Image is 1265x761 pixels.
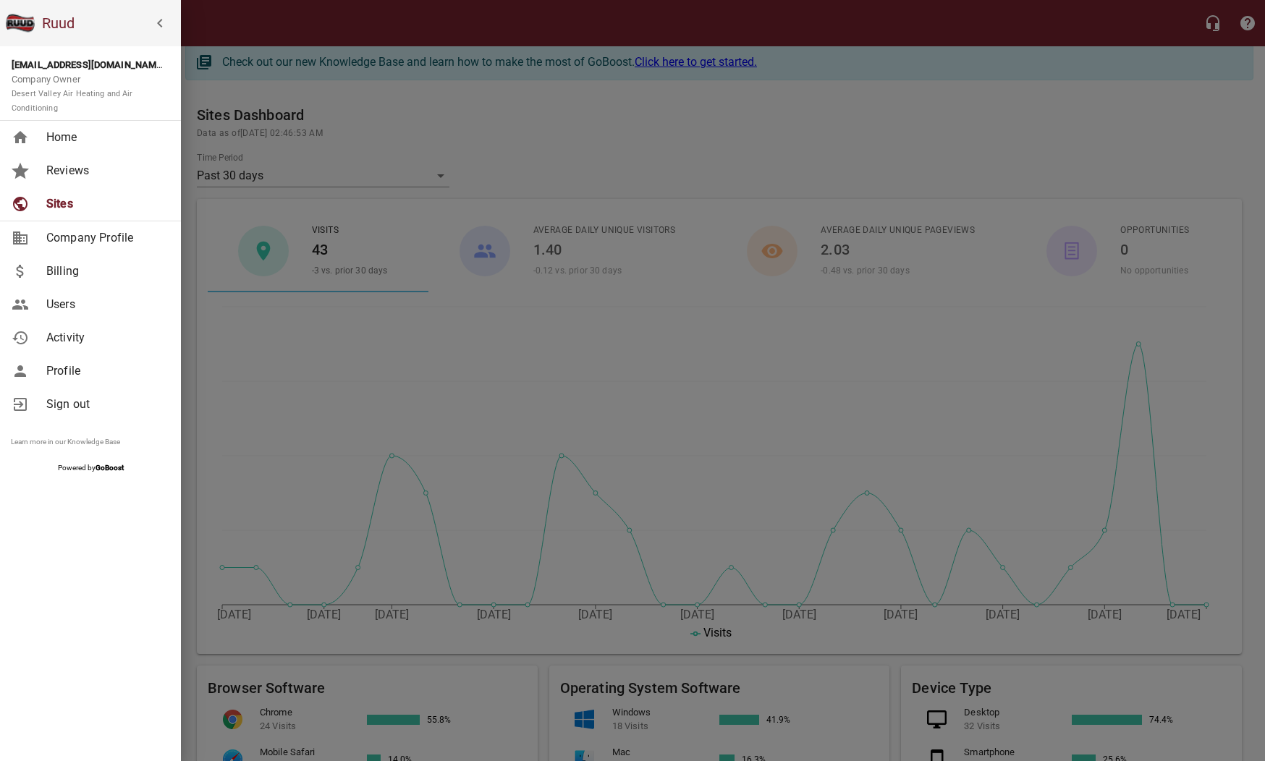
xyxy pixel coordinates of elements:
span: Powered by [58,464,124,472]
span: Profile [46,362,164,380]
span: Activity [46,329,164,347]
strong: [EMAIL_ADDRESS][DOMAIN_NAME] [12,59,164,70]
span: Home [46,129,164,146]
span: Sign out [46,396,164,413]
h6: Ruud [42,12,175,35]
img: ruud_favicon.png [6,9,35,38]
span: Company Profile [46,229,164,247]
span: Billing [46,263,164,280]
small: Desert Valley Air Heating and Air Conditioning [12,89,133,113]
span: Company Owner [12,74,133,113]
span: Reviews [46,162,164,179]
strong: GoBoost [96,464,124,472]
span: Sites [46,195,164,213]
a: Learn more in our Knowledge Base [11,438,120,446]
span: Users [46,296,164,313]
